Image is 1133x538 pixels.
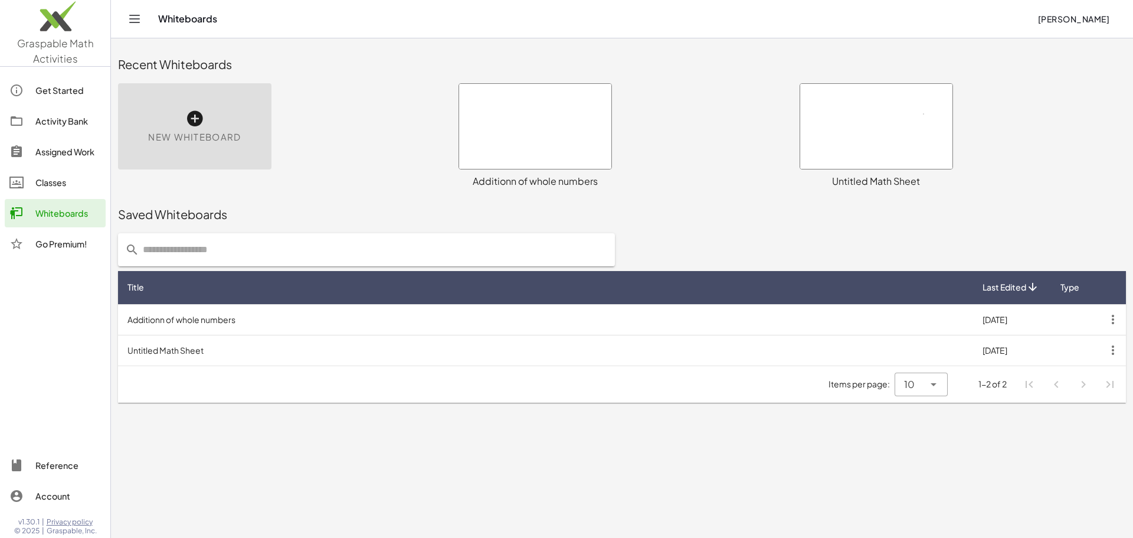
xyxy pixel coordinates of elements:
[904,377,915,392] span: 10
[14,526,40,536] span: © 2025
[1016,371,1124,398] nav: Pagination Navigation
[127,281,144,294] span: Title
[35,237,101,251] div: Go Premium!
[5,451,106,480] a: Reference
[5,168,106,197] a: Classes
[5,138,106,166] a: Assigned Work
[125,243,139,257] i: prepended action
[42,517,44,527] span: |
[148,131,241,144] span: New Whiteboard
[1028,8,1119,30] button: [PERSON_NAME]
[17,37,94,65] span: Graspable Math Activities
[973,335,1049,366] td: [DATE]
[118,56,1126,73] div: Recent Whiteboards
[35,145,101,159] div: Assigned Work
[42,526,44,536] span: |
[35,489,101,503] div: Account
[1037,14,1109,24] span: [PERSON_NAME]
[18,517,40,527] span: v1.30.1
[35,458,101,472] div: Reference
[1060,281,1079,294] span: Type
[35,114,101,128] div: Activity Bank
[978,378,1007,390] div: 1-2 of 2
[5,199,106,227] a: Whiteboards
[47,517,97,527] a: Privacy policy
[5,107,106,135] a: Activity Bank
[118,304,973,335] td: Additionn of whole numbers
[118,206,1126,223] div: Saved Whiteboards
[125,9,144,28] button: Toggle navigation
[5,76,106,105] a: Get Started
[973,304,1049,335] td: [DATE]
[459,174,612,188] div: Additionn of whole numbers
[47,526,97,536] span: Graspable, Inc.
[35,206,101,220] div: Whiteboards
[35,83,101,97] div: Get Started
[118,335,973,366] td: Untitled Math Sheet
[983,281,1026,294] span: Last Edited
[800,174,953,188] div: Untitled Math Sheet
[35,175,101,190] div: Classes
[829,378,895,390] span: Items per page:
[5,482,106,510] a: Account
